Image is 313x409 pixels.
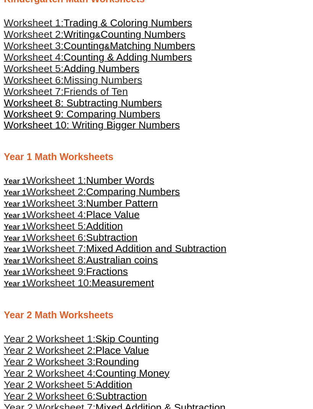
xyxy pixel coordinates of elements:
a: Year 2 Worksheet 3:Rounding [4,358,139,367]
span: Year 2 Worksheet 1: [4,333,95,345]
span: Worksheet 8: [26,254,86,266]
span: Worksheet 9: Comparing Numbers [4,108,160,120]
a: Worksheet 5:Adding Numbers [4,65,139,74]
span: Subtraction [86,232,138,243]
iframe: Chat Widget [182,323,313,409]
span: Australian coins [86,254,158,266]
span: Year 2 Worksheet 5: [4,379,95,390]
span: Worksheet 10: Writing Bigger Numbers [4,119,180,131]
span: Number Words [86,175,155,186]
a: Worksheet 10: Writing Bigger Numbers [4,122,180,130]
span: Place Value [95,345,149,356]
span: Worksheet 5: [26,220,86,232]
span: Worksheet 10: [26,277,92,289]
span: Counting [64,40,105,51]
span: Worksheet 7: [4,86,64,97]
span: Matching Numbers [110,40,195,51]
span: Subtraction [95,390,147,402]
a: Year 1Worksheet 1:Number Words [4,177,154,185]
span: Counting & Adding Numbers [64,51,192,63]
h2: Year 2 Math Worksheets [4,309,309,321]
span: Trading & Coloring Numbers [64,17,192,29]
a: Year 1Worksheet 2:Comparing Numbers [4,188,180,197]
span: Worksheet 2: [26,186,86,197]
a: Worksheet 1:Trading & Coloring Numbers [4,19,192,28]
span: Writing [64,29,95,40]
a: Year 1Worksheet 4:Place Value [4,211,140,220]
span: Counting Numbers [100,29,185,40]
a: Year 1Worksheet 10:Measurement [4,279,154,288]
a: Year 1Worksheet 5:Addition [4,223,123,231]
span: Worksheet 9: [26,266,86,277]
span: Worksheet 6: [26,232,86,243]
span: Year 2 Worksheet 3: [4,356,95,367]
span: Adding Numbers [64,63,140,74]
a: Worksheet 4:Counting & Adding Numbers [4,54,192,62]
a: Year 2 Worksheet 5:Addition [4,381,132,390]
a: Worksheet 3:Counting&Matching Numbers [4,42,195,51]
a: Year 2 Worksheet 6:Subtraction [4,393,147,401]
span: Measurement [92,277,154,289]
span: Counting Money [95,367,169,379]
span: Worksheet 7: [26,243,86,254]
span: Fractions [86,266,128,277]
span: Mixed Addition and Subtraction [86,243,227,254]
span: Missing Numbers [64,74,142,86]
span: Year 2 Worksheet 2: [4,345,95,356]
a: Worksheet 6:Missing Numbers [4,77,142,85]
span: Worksheet 4: [26,209,86,220]
a: Year 2 Worksheet 1:Skip Counting [4,335,159,344]
a: Year 2 Worksheet 2:Place Value [4,347,149,355]
span: Worksheet 5: [4,63,64,74]
span: Worksheet 2: [4,29,64,40]
span: Comparing Numbers [86,186,180,197]
a: Year 1Worksheet 8:Australian coins [4,257,158,265]
a: Year 1Worksheet 3:Number Pattern [4,200,158,208]
span: Worksheet 1: [26,175,86,186]
a: Worksheet 7:Friends of Ten [4,88,128,96]
a: Year 1Worksheet 6:Subtraction [4,234,137,242]
h2: Year 1 Math Worksheets [4,151,309,163]
span: Worksheet 3: [26,197,86,209]
span: Friends of Ten [64,86,128,97]
span: Addition [95,379,132,390]
span: Year 2 Worksheet 4: [4,367,95,379]
a: Year 2 Worksheet 4:Counting Money [4,370,169,378]
a: Year 1Worksheet 7:Mixed Addition and Subtraction [4,245,226,253]
span: Worksheet 3: [4,40,64,51]
a: Worksheet 2:Writing&Counting Numbers [4,31,186,39]
span: Addition [86,220,123,232]
span: Worksheet 8: Subtracting Numbers [4,97,162,109]
span: Worksheet 1: [4,17,64,29]
span: Rounding [95,356,139,367]
span: Skip Counting [95,333,159,345]
span: Worksheet 4: [4,51,64,63]
span: Worksheet 6: [4,74,64,86]
span: Number Pattern [86,197,158,209]
span: Place Value [86,209,140,220]
span: Year 2 Worksheet 6: [4,390,95,402]
a: Worksheet 9: Comparing Numbers [4,111,160,119]
a: Year 1Worksheet 9:Fractions [4,268,128,276]
a: Worksheet 8: Subtracting Numbers [4,99,162,108]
